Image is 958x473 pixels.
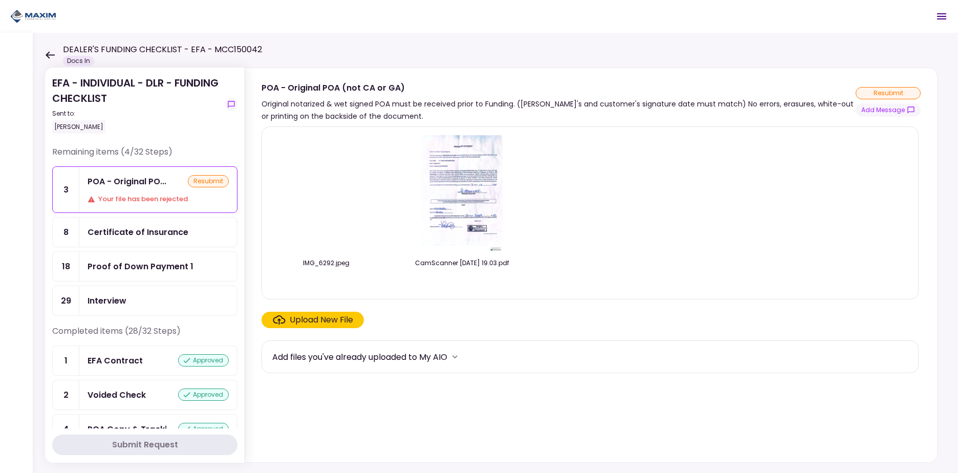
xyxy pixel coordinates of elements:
a: 29Interview [52,286,237,316]
div: Voided Check [88,389,146,401]
div: Certificate of Insurance [88,226,188,239]
div: POA - Original POA (not CA or GA)Original notarized & wet signed POA must be received prior to Fu... [245,68,938,463]
a: 1EFA Contractapproved [52,346,237,376]
div: approved [178,354,229,367]
div: 4 [53,415,79,444]
div: POA - Original POA (not CA or GA) [262,81,856,94]
button: show-messages [856,103,921,117]
div: 8 [53,218,79,247]
div: POA - Original POA (not CA or GA) [88,175,166,188]
img: Partner icon [10,9,56,24]
div: EFA - INDIVIDUAL - DLR - FUNDING CHECKLIST [52,75,221,134]
div: POA Copy & Tracking Receipt [88,423,173,436]
div: 1 [53,346,79,375]
button: Open menu [929,4,954,29]
div: Upload New File [290,314,353,326]
div: 18 [53,252,79,281]
div: Completed items (28/32 Steps) [52,325,237,346]
a: 2Voided Checkapproved [52,380,237,410]
div: [PERSON_NAME] [52,120,105,134]
a: 4POA Copy & Tracking Receiptapproved [52,414,237,444]
div: Original notarized & wet signed POA must be received prior to Funding. ([PERSON_NAME]'s and custo... [262,98,856,122]
div: resubmit [188,175,229,187]
div: CamScanner 9-23-25 19.03.pdf [408,259,516,268]
div: Add files you've already uploaded to My AIO [272,351,447,363]
a: 3POA - Original POA (not CA or GA)resubmitYour file has been rejected [52,166,237,213]
div: Remaining items (4/32 Steps) [52,146,237,166]
a: 8Certificate of Insurance [52,217,237,247]
div: resubmit [856,87,921,99]
span: Click here to upload the required document [262,312,364,328]
h1: DEALER'S FUNDING CHECKLIST - EFA - MCC150042 [63,44,262,56]
div: Docs In [63,56,94,66]
div: 3 [53,167,79,212]
div: IMG_6292.jpeg [272,259,380,268]
div: 29 [53,286,79,315]
button: more [447,349,463,364]
a: 18Proof of Down Payment 1 [52,251,237,282]
div: 2 [53,380,79,410]
div: EFA Contract [88,354,143,367]
div: approved [178,389,229,401]
div: Submit Request [112,439,178,451]
button: Submit Request [52,435,237,455]
div: Proof of Down Payment 1 [88,260,193,273]
div: approved [178,423,229,435]
div: Your file has been rejected [88,194,229,204]
div: Sent to: [52,109,221,118]
button: show-messages [225,98,237,111]
div: Interview [88,294,126,307]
